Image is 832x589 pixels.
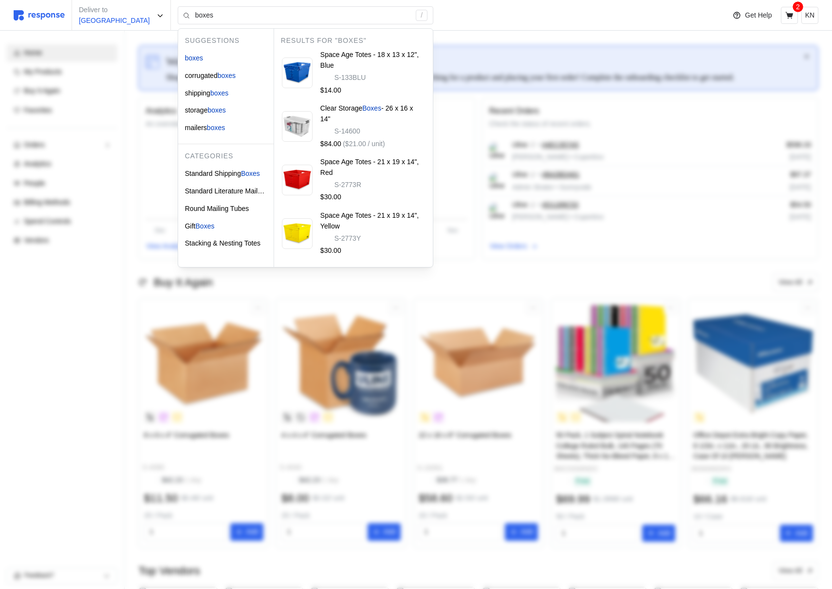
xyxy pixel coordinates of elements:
span: Space Age Totes - 21 x 19 x 14", Red [320,158,419,176]
p: Get Help [745,10,772,21]
mark: Boxes [362,104,381,112]
img: S-14600 [282,111,313,142]
mark: boxes [218,72,236,79]
p: S-2773Y [334,233,361,244]
span: Round Mailing Tubes [185,205,249,212]
img: svg%3e [14,10,65,20]
span: Standard Literature Mailers [185,187,267,195]
p: ($21.00 / unit) [343,139,385,150]
p: S-133BLU [334,73,366,83]
p: $84.00 [320,139,341,150]
mark: boxes [210,89,228,97]
p: $14.00 [320,85,341,96]
span: storage [185,106,208,114]
span: Space Age Totes - 18 x 13 x 12", Blue [320,51,419,69]
p: 2 [796,1,800,12]
p: [GEOGRAPHIC_DATA] [79,16,150,26]
mark: boxes [185,54,203,62]
span: Space Age Totes - 21 x 19 x 14", Yellow [320,211,419,230]
span: Stacking & Nesting Totes [185,239,260,247]
mark: Boxes [196,222,215,230]
span: mailers [185,124,207,132]
p: $30.00 [320,192,341,203]
input: Search for a product name or SKU [195,7,411,24]
p: $30.00 [320,246,341,256]
div: / [416,10,427,21]
span: Clear Storage [320,104,362,112]
p: KN [805,10,814,21]
span: corrugated [185,72,218,79]
img: S-133BLU [282,57,313,88]
p: Results for "boxes" [281,36,433,46]
button: Get Help [727,6,777,25]
button: KN [801,7,818,24]
span: Gift [185,222,196,230]
mark: boxes [207,124,225,132]
img: S-2773Y [282,218,313,249]
p: Deliver to [79,5,150,16]
p: S-14600 [334,126,360,137]
p: Categories [185,151,274,162]
img: S-2773R [282,165,313,195]
p: S-2773R [334,180,361,190]
span: shipping [185,89,210,97]
span: Standard Shipping [185,170,241,177]
span: - 26 x 16 x 14" [320,104,413,123]
mark: boxes [207,106,225,114]
mark: Boxes [241,170,260,177]
p: Suggestions [185,36,274,46]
